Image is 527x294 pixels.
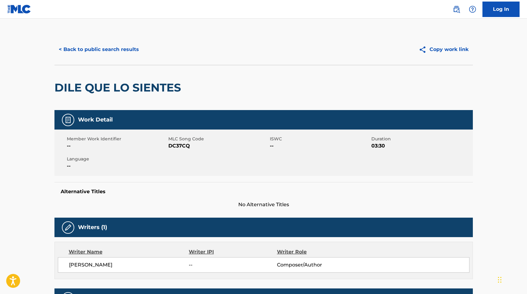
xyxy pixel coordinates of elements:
[496,264,527,294] div: Widget de chat
[64,224,72,231] img: Writers
[69,248,189,256] div: Writer Name
[270,136,370,142] span: ISWC
[498,271,502,289] div: Arrastrar
[270,142,370,150] span: --
[54,42,143,57] button: < Back to public search results
[371,142,471,150] span: 03:30
[67,142,167,150] span: --
[78,224,107,231] h5: Writers (1)
[466,3,479,15] div: Help
[67,162,167,170] span: --
[189,261,277,269] span: --
[482,2,520,17] a: Log In
[419,46,430,53] img: Copy work link
[189,248,277,256] div: Writer IPI
[78,116,113,123] h5: Work Detail
[277,248,357,256] div: Writer Role
[168,136,268,142] span: MLC Song Code
[450,3,463,15] a: Public Search
[54,81,184,95] h2: DILE QUE LO SIENTES
[496,264,527,294] iframe: Chat Widget
[414,42,473,57] button: Copy work link
[67,136,167,142] span: Member Work Identifier
[7,5,31,14] img: MLC Logo
[277,261,357,269] span: Composer/Author
[371,136,471,142] span: Duration
[67,156,167,162] span: Language
[453,6,460,13] img: search
[168,142,268,150] span: DC37CQ
[69,261,189,269] span: [PERSON_NAME]
[54,201,473,208] span: No Alternative Titles
[64,116,72,124] img: Work Detail
[469,6,476,13] img: help
[61,189,467,195] h5: Alternative Titles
